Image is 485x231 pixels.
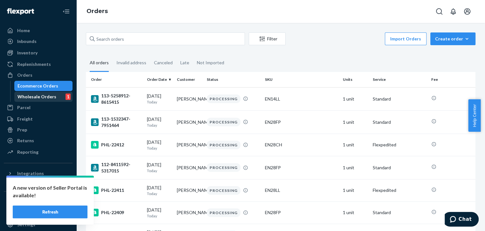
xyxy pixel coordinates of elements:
button: Create order [430,32,475,45]
div: [DATE] [147,162,172,173]
td: 1 unit [340,201,370,224]
a: Replenishments [4,59,73,69]
p: Standard [373,209,426,216]
div: Returns [17,137,34,144]
div: Reporting [17,149,38,155]
a: Orders [87,8,108,15]
td: 1 unit [340,110,370,134]
button: Fast Tags [4,197,73,207]
button: Close Navigation [60,5,73,18]
div: Settings [17,221,35,228]
td: 1 unit [340,87,370,110]
th: Service [370,72,429,87]
div: [DATE] [147,185,172,196]
td: [PERSON_NAME] [174,201,204,224]
div: EN28FP [265,164,338,171]
button: Filter [249,32,286,45]
a: Ecommerce Orders [14,81,73,91]
a: Inbounds [4,36,73,46]
div: PROCESSING [207,94,240,103]
p: Today [147,145,172,151]
th: SKU [262,72,340,87]
a: Freight [4,114,73,124]
p: Today [147,168,172,173]
div: PROCESSING [207,163,240,172]
td: [PERSON_NAME] [174,134,204,156]
div: EN28LL [265,187,338,193]
button: Open notifications [447,5,460,18]
div: PHL-22411 [91,186,142,194]
button: Integrations [4,168,73,178]
td: 1 unit [340,156,370,179]
div: Customer [177,77,202,82]
div: Create order [435,36,471,42]
div: Orders [17,72,32,78]
button: Open Search Box [433,5,446,18]
div: EN28FP [265,209,338,216]
div: [DATE] [147,116,172,128]
div: Replenishments [17,61,51,67]
td: [PERSON_NAME] [174,87,204,110]
div: Inventory [17,50,38,56]
p: Flexpedited [373,142,426,148]
div: 113-5258912-8615415 [91,93,142,105]
div: Wholesale Orders [17,94,56,100]
td: [PERSON_NAME] [174,156,204,179]
div: PHL-22412 [91,141,142,149]
th: Status [204,72,263,87]
div: 113-1532347-7951464 [91,116,142,129]
td: 1 unit [340,179,370,201]
a: Add Fast Tag [4,209,73,217]
p: Flexpedited [373,187,426,193]
iframe: Opens a widget where you can chat to one of our agents [445,212,479,228]
td: 1 unit [340,134,370,156]
p: Standard [373,96,426,102]
a: Add Integration [4,181,73,189]
div: Integrations [17,170,44,177]
button: Help Center [468,99,481,132]
div: [DATE] [147,139,172,151]
div: Parcel [17,104,31,111]
p: A new version of Seller Portal is available! [13,184,87,199]
p: Standard [373,164,426,171]
th: Fee [429,72,475,87]
div: EN14LL [265,96,338,102]
th: Units [340,72,370,87]
div: PROCESSING [207,141,240,149]
p: Today [147,191,172,196]
div: 112-8411592-5317015 [91,161,142,174]
div: [DATE] [147,207,172,219]
div: Inbounds [17,38,37,45]
th: Order Date [144,72,174,87]
a: Parcel [4,102,73,113]
a: Reporting [4,147,73,157]
p: Standard [373,119,426,125]
div: Freight [17,116,33,122]
div: [DATE] [147,93,172,105]
a: Home [4,25,73,36]
img: Flexport logo [7,8,34,15]
p: Today [147,99,172,105]
div: Home [17,27,30,34]
button: Open account menu [461,5,474,18]
div: EN28CH [265,142,338,148]
div: Invalid address [116,54,146,71]
div: Prep [17,127,27,133]
div: Late [180,54,189,71]
div: Ecommerce Orders [17,83,58,89]
div: EN28FP [265,119,338,125]
a: Orders [4,70,73,80]
p: Today [147,213,172,219]
div: Canceled [154,54,173,71]
th: Order [86,72,144,87]
div: 1 [66,94,71,100]
a: Settings [4,220,73,230]
p: Today [147,122,172,128]
div: PROCESSING [207,186,240,195]
a: Wholesale Orders1 [14,92,73,102]
td: [PERSON_NAME] [174,179,204,201]
ol: breadcrumbs [81,2,113,21]
div: Not Imported [197,54,224,71]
